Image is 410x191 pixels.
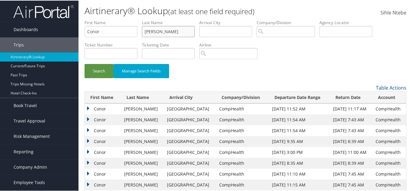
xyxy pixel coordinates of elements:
label: Airline [199,41,262,47]
span: Risk Management [14,128,50,143]
th: Last Name: activate to sort column ascending [121,91,164,103]
td: CompHealth [373,103,406,114]
td: [DATE] 3:00 PM [269,146,330,157]
th: First Name: activate to sort column ascending [85,91,121,103]
a: Sihle Ntebe [380,3,406,22]
td: [PERSON_NAME] [121,135,164,146]
td: [DATE] 11:54 AM [269,125,330,135]
td: [GEOGRAPHIC_DATA] [164,125,216,135]
td: [PERSON_NAME] [121,179,164,190]
label: Ticket Number [85,41,142,47]
th: Company/Division [216,91,269,103]
td: Conor [85,157,121,168]
td: [DATE] 11:00 AM [330,146,373,157]
td: [PERSON_NAME] [121,114,164,125]
td: [DATE] 9:35 AM [269,135,330,146]
td: [DATE] 7:43 AM [330,114,373,125]
td: [DATE] 7:45 AM [330,168,373,179]
a: Table Actions [376,84,406,91]
td: CompHealth [216,114,269,125]
td: CompHealth [216,179,269,190]
td: [DATE] 8:35 AM [269,157,330,168]
label: Arrival City [199,19,257,25]
td: [GEOGRAPHIC_DATA] [164,179,216,190]
button: Search [85,63,114,78]
td: Conor [85,103,121,114]
th: Arrival City: activate to sort column ascending [164,91,216,103]
td: CompHealth [373,179,406,190]
button: Manage Search Fields [114,63,169,78]
label: Last Name [142,19,199,25]
span: Sihle Ntebe [380,9,406,15]
th: Account: activate to sort column ascending [373,91,406,103]
td: [GEOGRAPHIC_DATA] [164,135,216,146]
span: Dashboards [14,21,38,37]
td: CompHealth [373,125,406,135]
td: [DATE] 11:17 AM [330,103,373,114]
td: [GEOGRAPHIC_DATA] [164,157,216,168]
td: [GEOGRAPHIC_DATA] [164,114,216,125]
td: [GEOGRAPHIC_DATA] [164,168,216,179]
td: CompHealth [373,146,406,157]
th: Departure Date Range: activate to sort column ascending [269,91,330,103]
label: Agency Locator [319,19,377,25]
td: Conor [85,179,121,190]
td: CompHealth [216,157,269,168]
small: (at least one field required) [168,6,255,16]
td: CompHealth [373,135,406,146]
td: [PERSON_NAME] [121,103,164,114]
td: [PERSON_NAME] [121,157,164,168]
td: Conor [85,125,121,135]
td: Conor [85,135,121,146]
td: [PERSON_NAME] [121,168,164,179]
span: Reporting [14,144,34,159]
td: [DATE] 8:39 AM [330,135,373,146]
td: [PERSON_NAME] [121,146,164,157]
label: Company/Division [257,19,319,25]
td: CompHealth [216,146,269,157]
td: CompHealth [216,168,269,179]
span: Travel Approval [14,113,45,128]
td: Conor [85,168,121,179]
th: Return Date: activate to sort column ascending [330,91,373,103]
td: [DATE] 11:52 AM [269,103,330,114]
td: CompHealth [373,157,406,168]
td: [GEOGRAPHIC_DATA] [164,103,216,114]
label: Ticketing Date [142,41,199,47]
td: [DATE] 8:39 AM [330,157,373,168]
h1: Airtinerary® Lookup [85,4,299,17]
td: [DATE] 11:15 AM [269,179,330,190]
span: Trips [14,37,24,52]
td: [DATE] 11:10 AM [269,168,330,179]
img: airportal-logo.png [13,4,74,18]
span: Book Travel [14,97,37,113]
td: CompHealth [216,125,269,135]
span: Employee Tools [14,174,45,189]
td: Conor [85,114,121,125]
td: CompHealth [216,103,269,114]
td: Conor [85,146,121,157]
td: [GEOGRAPHIC_DATA] [164,146,216,157]
label: First Name [85,19,142,25]
span: Company Admin [14,159,47,174]
td: [PERSON_NAME] [121,125,164,135]
td: CompHealth [373,168,406,179]
td: [DATE] 7:43 AM [330,125,373,135]
td: CompHealth [216,135,269,146]
td: CompHealth [373,114,406,125]
td: [DATE] 7:45 AM [330,179,373,190]
td: [DATE] 11:54 AM [269,114,330,125]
